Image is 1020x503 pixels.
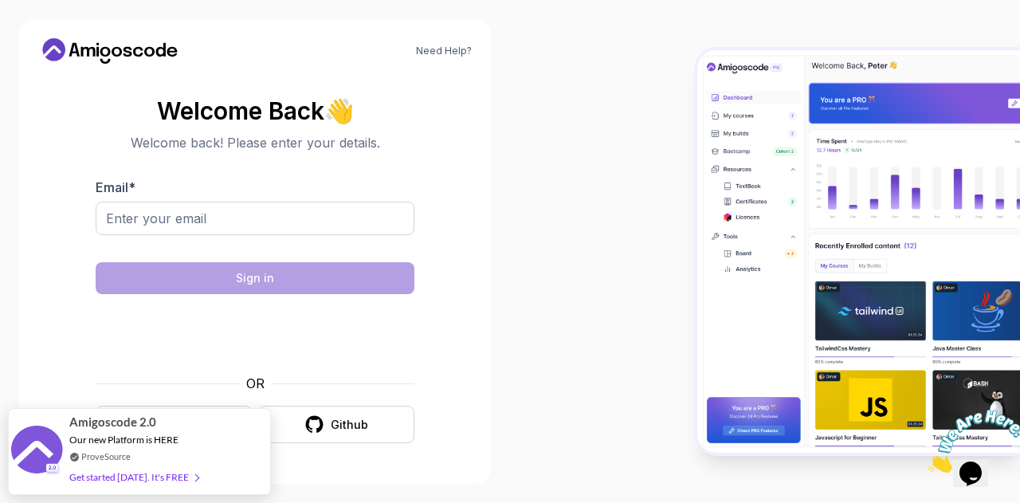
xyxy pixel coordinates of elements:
[69,434,178,446] span: Our new Platform is HERE
[38,38,182,64] a: Home link
[96,98,414,124] h2: Welcome Back
[96,202,414,235] input: Enter your email
[6,6,105,69] img: Chat attention grabber
[69,413,156,431] span: Amigoscode 2.0
[96,406,252,443] button: Google
[416,45,472,57] a: Need Help?
[921,403,1020,479] iframe: chat widget
[81,450,131,463] a: ProveSource
[96,262,414,294] button: Sign in
[236,270,274,286] div: Sign in
[331,417,368,433] div: Github
[69,468,198,486] div: Get started [DATE]. It's FREE
[246,374,265,393] p: OR
[258,406,414,443] button: Github
[324,98,354,124] span: 👋
[135,304,375,364] iframe: Widget containing checkbox for hCaptcha security challenge
[697,50,1020,453] img: Amigoscode Dashboard
[96,179,135,195] label: Email *
[96,133,414,152] p: Welcome back! Please enter your details.
[11,426,63,477] img: provesource social proof notification image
